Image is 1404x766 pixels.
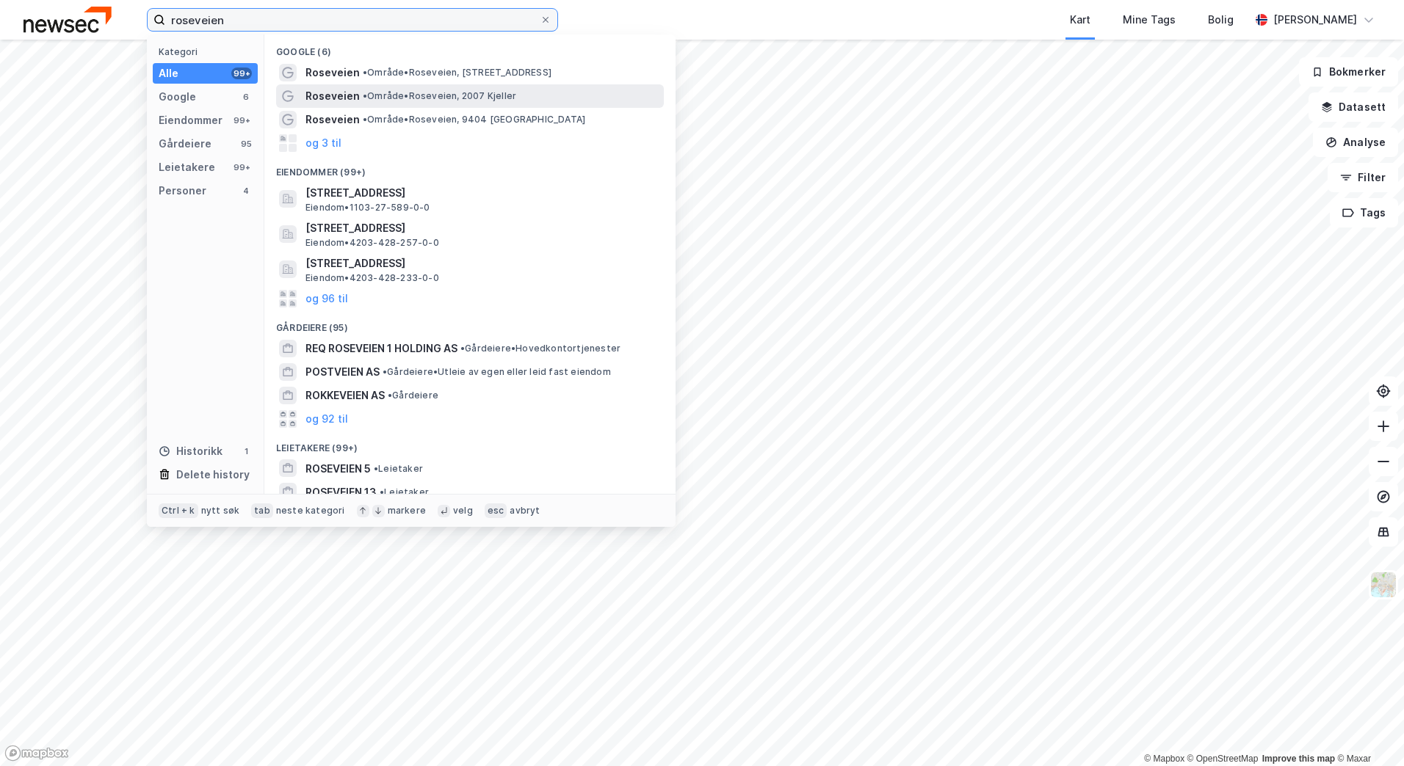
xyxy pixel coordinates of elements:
[305,387,385,404] span: ROKKEVEIEN AS
[23,7,112,32] img: newsec-logo.f6e21ccffca1b3a03d2d.png
[305,184,658,202] span: [STREET_ADDRESS]
[264,34,676,61] div: Google (6)
[276,505,345,517] div: neste kategori
[363,90,367,101] span: •
[305,272,439,284] span: Eiendom • 4203-428-233-0-0
[240,91,252,103] div: 6
[460,343,465,354] span: •
[383,366,387,377] span: •
[305,484,377,501] span: ROSEVEIEN 13
[231,114,252,126] div: 99+
[363,67,551,79] span: Område • Roseveien, [STREET_ADDRESS]
[305,202,430,214] span: Eiendom • 1103-27-589-0-0
[388,505,426,517] div: markere
[305,340,457,357] span: REQ ROSEVEIEN 1 HOLDING AS
[363,90,516,102] span: Område • Roseveien, 2007 Kjeller
[1144,754,1184,764] a: Mapbox
[305,111,360,128] span: Roseveien
[1309,92,1398,122] button: Datasett
[374,463,423,475] span: Leietaker
[305,410,348,428] button: og 92 til
[1187,754,1259,764] a: OpenStreetMap
[1328,163,1398,192] button: Filter
[1313,128,1398,157] button: Analyse
[159,182,206,200] div: Personer
[176,466,250,484] div: Delete history
[264,310,676,337] div: Gårdeiere (95)
[374,463,378,474] span: •
[305,134,341,152] button: og 3 til
[363,114,367,125] span: •
[305,237,439,249] span: Eiendom • 4203-428-257-0-0
[380,486,429,498] span: Leietaker
[363,67,367,78] span: •
[380,486,384,497] span: •
[240,138,252,150] div: 95
[1331,696,1404,766] iframe: Chat Widget
[251,503,273,518] div: tab
[4,745,69,762] a: Mapbox homepage
[159,88,196,106] div: Google
[1262,754,1335,764] a: Improve this map
[1070,11,1090,29] div: Kart
[305,255,658,272] span: [STREET_ADDRESS]
[1299,57,1398,87] button: Bokmerker
[231,68,252,79] div: 99+
[305,290,348,307] button: og 96 til
[159,135,211,153] div: Gårdeiere
[159,442,222,460] div: Historikk
[264,155,676,181] div: Eiendommer (99+)
[201,505,240,517] div: nytt søk
[388,390,392,401] span: •
[305,363,380,381] span: POSTVEIEN AS
[363,114,585,125] span: Område • Roseveien, 9404 [GEOGRAPHIC_DATA]
[231,161,252,173] div: 99+
[460,343,620,354] span: Gårdeiere • Hovedkontortjenester
[485,503,507,518] div: esc
[305,460,371,478] span: ROSEVEIEN 5
[159,158,215,176] div: Leietakere
[453,505,473,517] div: velg
[240,445,252,457] div: 1
[240,185,252,197] div: 4
[305,87,360,105] span: Roseveien
[1273,11,1357,29] div: [PERSON_NAME]
[388,390,438,401] span: Gårdeiere
[510,505,540,517] div: avbryt
[1331,696,1404,766] div: Kontrollprogram for chat
[165,9,540,31] input: Søk på adresse, matrikkel, gårdeiere, leietakere eller personer
[305,219,658,237] span: [STREET_ADDRESS]
[1330,198,1398,227] button: Tags
[264,431,676,457] div: Leietakere (99+)
[159,46,258,57] div: Kategori
[383,366,611,378] span: Gårdeiere • Utleie av egen eller leid fast eiendom
[159,112,222,129] div: Eiendommer
[305,64,360,81] span: Roseveien
[1123,11,1176,29] div: Mine Tags
[159,503,198,518] div: Ctrl + k
[1369,571,1397,599] img: Z
[1208,11,1234,29] div: Bolig
[159,65,178,82] div: Alle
